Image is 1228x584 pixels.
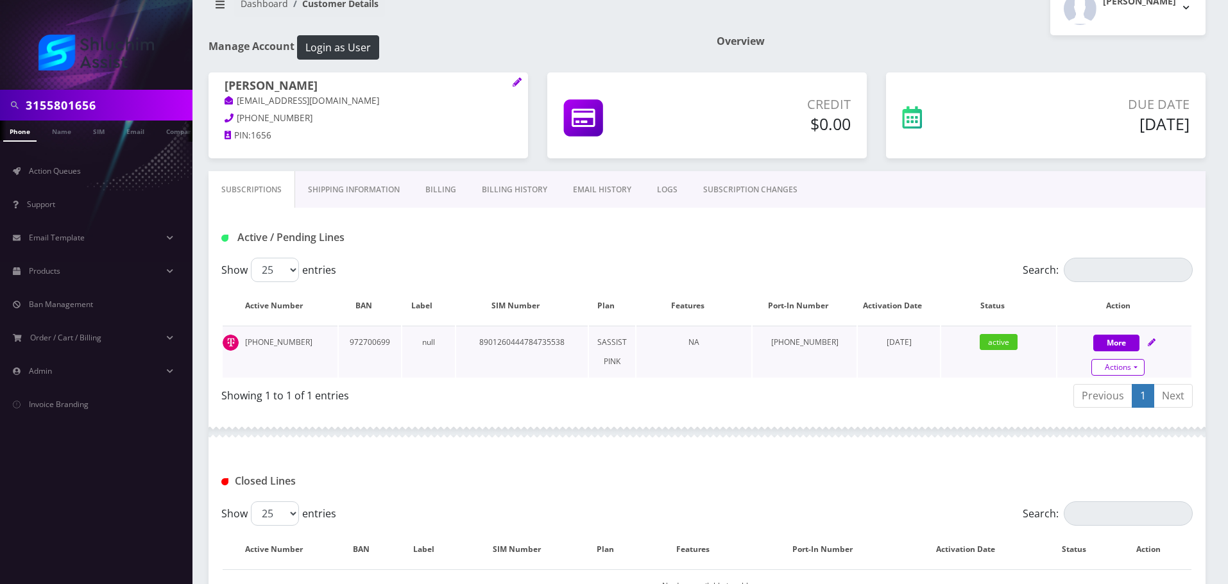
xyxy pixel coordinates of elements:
[29,165,81,176] span: Action Queues
[221,475,533,487] h1: Closed Lines
[758,531,900,568] th: Port-In Number: activate to sort column ascending
[209,35,697,60] h1: Manage Account
[251,258,299,282] select: Showentries
[29,399,89,410] span: Invoice Branding
[221,235,228,242] img: Active / Pending Lines
[1057,287,1191,324] th: Action: activate to sort column ascending
[1023,501,1193,526] label: Search:
[642,531,756,568] th: Features: activate to sort column ascending
[237,112,312,124] span: [PHONE_NUMBER]
[1004,114,1190,133] h5: [DATE]
[469,171,560,208] a: Billing History
[3,121,37,142] a: Phone
[29,265,60,276] span: Products
[456,287,588,324] th: SIM Number: activate to sort column ascending
[1093,335,1139,351] button: More
[636,287,751,324] th: Features: activate to sort column ascending
[225,79,512,94] h1: [PERSON_NAME]
[339,531,397,568] th: BAN: activate to sort column ascending
[297,35,379,60] button: Login as User
[294,39,379,53] a: Login as User
[402,287,455,324] th: Label: activate to sort column ascending
[858,287,940,324] th: Activation Date: activate to sort column ascending
[29,365,52,376] span: Admin
[223,531,337,568] th: Active Number: activate to sort column descending
[223,335,239,351] img: t_img.png
[251,129,271,141] span: 1656
[644,171,690,208] a: LOGS
[26,93,189,117] input: Search in Company
[223,287,337,324] th: Active Number: activate to sort column ascending
[29,299,93,310] span: Ban Management
[1118,531,1191,568] th: Action : activate to sort column ascending
[1064,258,1193,282] input: Search:
[691,114,851,133] h5: $0.00
[221,231,533,244] h1: Active / Pending Lines
[456,326,588,378] td: 8901260444784735538
[717,35,1206,47] h1: Overview
[225,129,251,142] a: PIN:
[30,332,101,343] span: Order / Cart / Billing
[402,326,455,378] td: null
[636,326,751,378] td: NA
[560,171,644,208] a: EMAIL HISTORY
[1073,384,1132,408] a: Previous
[1091,359,1145,376] a: Actions
[160,121,203,140] a: Company
[1023,258,1193,282] label: Search:
[29,232,85,243] span: Email Template
[221,258,336,282] label: Show entries
[980,334,1018,350] span: active
[1004,95,1190,114] p: Due Date
[120,121,151,140] a: Email
[295,171,413,208] a: Shipping Information
[1154,384,1193,408] a: Next
[209,171,295,208] a: Subscriptions
[941,287,1056,324] th: Status: activate to sort column ascending
[339,287,401,324] th: BAN: activate to sort column ascending
[1044,531,1117,568] th: Status: activate to sort column ascending
[46,121,78,140] a: Name
[690,171,810,208] a: SUBSCRIPTION CHANGES
[1132,384,1154,408] a: 1
[887,337,912,347] span: [DATE]
[27,199,55,210] span: Support
[87,121,111,140] a: SIM
[901,531,1043,568] th: Activation Date: activate to sort column ascending
[225,95,379,108] a: [EMAIL_ADDRESS][DOMAIN_NAME]
[589,287,635,324] th: Plan: activate to sort column ascending
[753,326,857,378] td: [PHONE_NUMBER]
[38,35,154,71] img: Shluchim Assist
[251,501,299,526] select: Showentries
[398,531,464,568] th: Label: activate to sort column ascending
[753,287,857,324] th: Port-In Number: activate to sort column ascending
[339,326,401,378] td: 972700699
[583,531,641,568] th: Plan: activate to sort column ascending
[1064,501,1193,526] input: Search:
[221,383,697,403] div: Showing 1 to 1 of 1 entries
[465,531,582,568] th: SIM Number: activate to sort column ascending
[223,326,337,378] td: [PHONE_NUMBER]
[589,326,635,378] td: SASSIST PINK
[221,501,336,526] label: Show entries
[691,95,851,114] p: Credit
[413,171,469,208] a: Billing
[221,478,228,485] img: Closed Lines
